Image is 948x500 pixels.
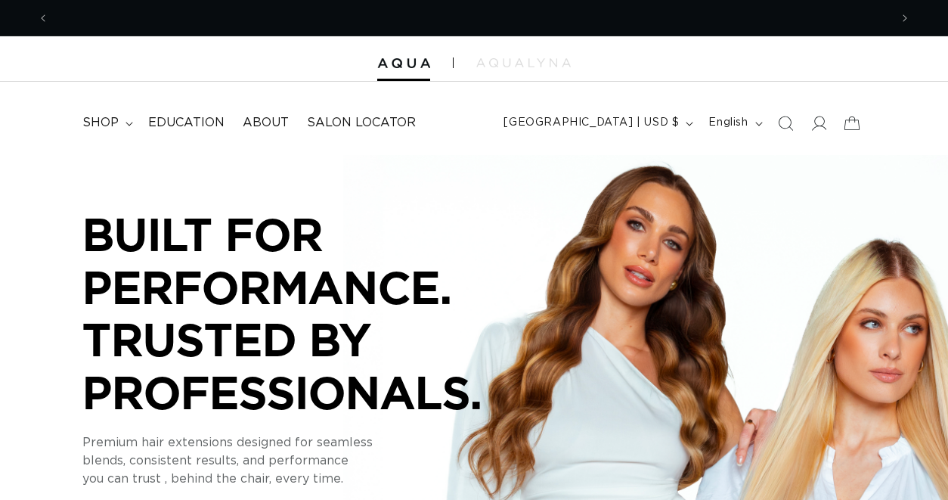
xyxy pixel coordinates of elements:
[234,106,298,140] a: About
[139,106,234,140] a: Education
[699,109,768,138] button: English
[769,107,802,140] summary: Search
[476,58,571,67] img: aqualyna.com
[26,4,60,33] button: Previous announcement
[377,58,430,69] img: Aqua Hair Extensions
[82,452,536,470] p: blends, consistent results, and performance
[888,4,922,33] button: Next announcement
[298,106,425,140] a: Salon Locator
[82,433,536,452] p: Premium hair extensions designed for seamless
[82,208,536,418] p: BUILT FOR PERFORMANCE. TRUSTED BY PROFESSIONALS.
[708,115,748,131] span: English
[503,115,679,131] span: [GEOGRAPHIC_DATA] | USD $
[494,109,699,138] button: [GEOGRAPHIC_DATA] | USD $
[82,470,536,488] p: you can trust , behind the chair, every time.
[148,115,225,131] span: Education
[73,106,139,140] summary: shop
[82,115,119,131] span: shop
[243,115,289,131] span: About
[307,115,416,131] span: Salon Locator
